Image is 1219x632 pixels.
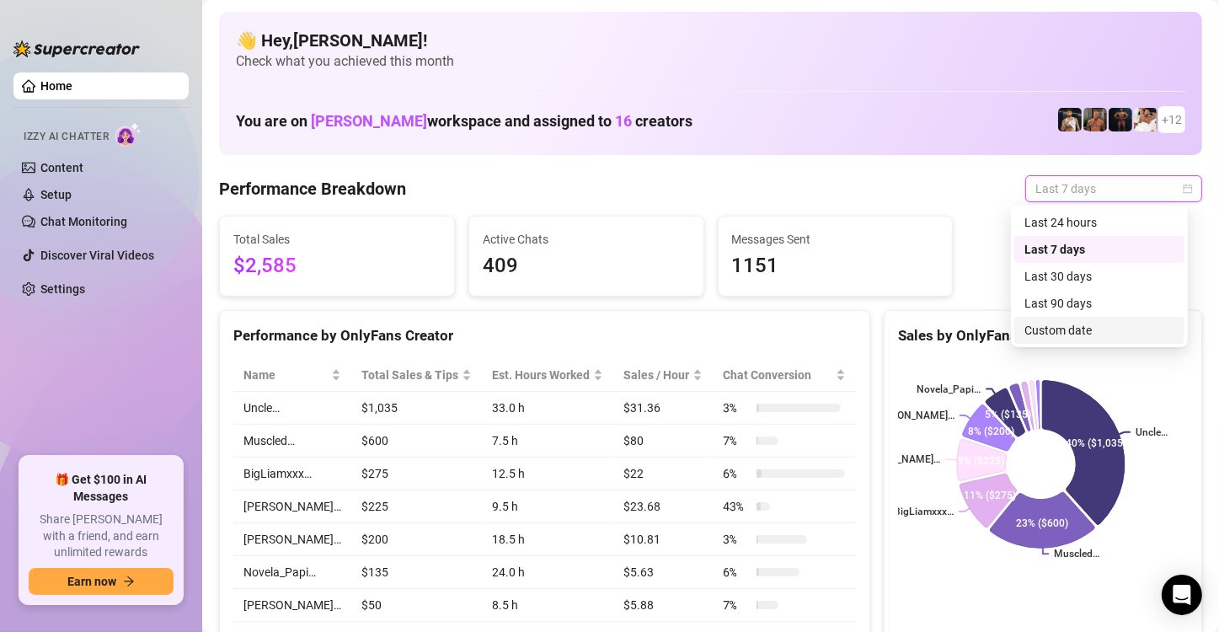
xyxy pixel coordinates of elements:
td: 24.0 h [482,556,613,589]
span: Active Chats [483,230,690,249]
a: Home [40,79,72,93]
span: 43 % [723,497,750,516]
div: Sales by OnlyFans Creator [898,324,1188,347]
span: calendar [1183,184,1193,194]
img: Jake [1134,108,1158,131]
img: AI Chatter [115,122,142,147]
td: $80 [613,425,713,458]
td: $225 [351,490,482,523]
td: $1,035 [351,392,482,425]
div: Est. Hours Worked [492,366,590,384]
span: 7 % [723,596,750,614]
span: [PERSON_NAME] [311,112,427,130]
span: + 12 [1162,110,1182,129]
td: $5.88 [613,589,713,622]
div: Last 7 days [1024,240,1174,259]
td: $275 [351,458,482,490]
img: logo-BBDzfeDw.svg [13,40,140,57]
h1: You are on workspace and assigned to creators [236,112,692,131]
span: 7 % [723,431,750,450]
span: 6 % [723,464,750,483]
span: $2,585 [233,250,441,282]
span: Izzy AI Chatter [24,129,109,145]
td: $600 [351,425,482,458]
div: Last 90 days [1024,294,1174,313]
th: Sales / Hour [613,359,713,392]
span: Check what you achieved this month [236,52,1185,71]
text: Muscled… [1054,549,1099,560]
h4: 👋 Hey, [PERSON_NAME] ! [236,29,1185,52]
th: Chat Conversion [713,359,855,392]
div: Last 30 days [1014,263,1184,290]
td: 12.5 h [482,458,613,490]
span: 🎁 Get $100 in AI Messages [29,472,174,505]
span: Total Sales & Tips [361,366,458,384]
span: Earn now [67,575,116,588]
td: $135 [351,556,482,589]
a: Content [40,161,83,174]
span: Last 7 days [1035,176,1192,201]
div: Performance by OnlyFans Creator [233,324,856,347]
text: [PERSON_NAME]… [856,454,940,466]
td: [PERSON_NAME]… [233,490,351,523]
text: Uncle… [1136,426,1168,438]
td: $10.81 [613,523,713,556]
img: Chris [1058,108,1082,131]
a: Chat Monitoring [40,215,127,228]
td: Novela_Papi… [233,556,351,589]
span: 6 % [723,563,750,581]
div: Last 24 hours [1014,209,1184,236]
th: Total Sales & Tips [351,359,482,392]
td: 33.0 h [482,392,613,425]
img: Muscled [1109,108,1132,131]
th: Name [233,359,351,392]
text: Novela_Papi… [917,383,981,395]
span: Chat Conversion [723,366,831,384]
td: BigLiamxxx… [233,458,351,490]
td: Uncle… [233,392,351,425]
span: Sales / Hour [623,366,689,384]
td: 9.5 h [482,490,613,523]
div: Last 30 days [1024,267,1174,286]
td: $22 [613,458,713,490]
span: Messages Sent [732,230,939,249]
div: Open Intercom Messenger [1162,575,1202,615]
h4: Performance Breakdown [219,177,406,201]
a: Setup [40,188,72,201]
text: BigLiamxxx… [894,506,954,518]
td: [PERSON_NAME]… [233,523,351,556]
td: $23.68 [613,490,713,523]
td: $200 [351,523,482,556]
span: 16 [615,112,632,130]
td: $5.63 [613,556,713,589]
td: 8.5 h [482,589,613,622]
span: 3 % [723,399,750,417]
a: Discover Viral Videos [40,249,154,262]
td: Muscled… [233,425,351,458]
div: Last 90 days [1014,290,1184,317]
div: Custom date [1014,317,1184,344]
button: Earn nowarrow-right [29,568,174,595]
span: 409 [483,250,690,282]
span: arrow-right [123,576,135,587]
a: Settings [40,282,85,296]
div: Last 7 days [1014,236,1184,263]
td: $31.36 [613,392,713,425]
span: Total Sales [233,230,441,249]
span: Share [PERSON_NAME] with a friend, and earn unlimited rewards [29,511,174,561]
td: 18.5 h [482,523,613,556]
span: Name [243,366,328,384]
img: BigLiamxxx [1083,108,1107,131]
td: $50 [351,589,482,622]
span: 1151 [732,250,939,282]
td: [PERSON_NAME]… [233,589,351,622]
span: 3 % [723,530,750,549]
div: Custom date [1024,321,1174,340]
td: 7.5 h [482,425,613,458]
div: Last 24 hours [1024,213,1174,232]
text: [PERSON_NAME]… [870,410,954,421]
